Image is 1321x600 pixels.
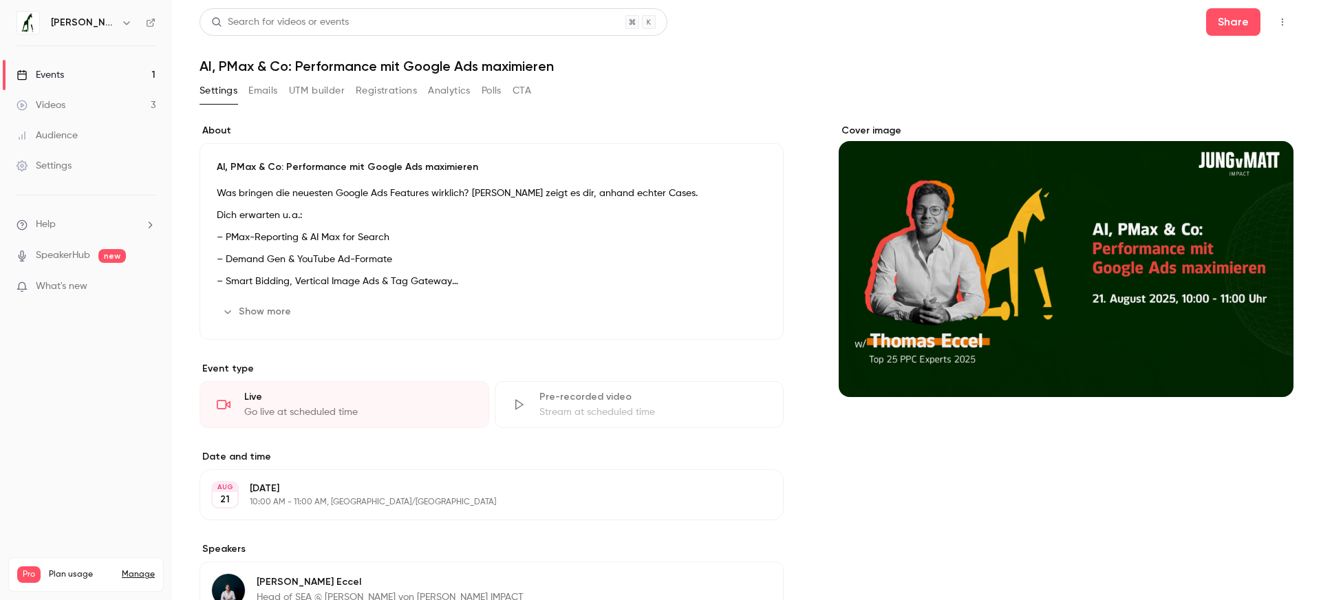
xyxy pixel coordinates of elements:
[539,390,767,404] div: Pre-recorded video
[217,229,766,246] p: – PMax-Reporting & AI Max for Search
[17,12,39,34] img: Jung von Matt IMPACT
[17,583,43,595] p: Videos
[200,362,784,376] p: Event type
[428,80,471,102] button: Analytics
[495,381,784,428] div: Pre-recorded videoStream at scheduled time
[17,98,65,112] div: Videos
[211,15,349,30] div: Search for videos or events
[36,217,56,232] span: Help
[200,124,784,138] label: About
[36,279,87,294] span: What's new
[513,80,531,102] button: CTA
[200,381,489,428] div: LiveGo live at scheduled time
[51,16,116,30] h6: [PERSON_NAME] von [PERSON_NAME] IMPACT
[17,129,78,142] div: Audience
[257,575,694,589] p: [PERSON_NAME] Eccel
[217,273,766,290] p: – Smart Bidding, Vertical Image Ads & Tag Gateway
[135,583,155,595] p: / 90
[217,185,766,202] p: Was bringen die neuesten Google Ads Features wirklich? [PERSON_NAME] zeigt es dir, anhand echter ...
[200,542,784,556] label: Speakers
[250,482,711,495] p: [DATE]
[244,405,472,419] div: Go live at scheduled time
[1255,358,1282,386] button: cover-image
[482,80,502,102] button: Polls
[217,251,766,268] p: – Demand Gen & YouTube Ad-Formate
[17,566,41,583] span: Pro
[220,493,230,506] p: 21
[250,497,711,508] p: 10:00 AM - 11:00 AM, [GEOGRAPHIC_DATA]/[GEOGRAPHIC_DATA]
[17,217,155,232] li: help-dropdown-opener
[36,248,90,263] a: SpeakerHub
[539,405,767,419] div: Stream at scheduled time
[839,124,1293,138] label: Cover image
[217,160,766,174] p: AI, PMax & Co: Performance mit Google Ads maximieren
[722,573,772,595] button: Edit
[200,58,1293,74] h1: AI, PMax & Co: Performance mit Google Ads maximieren
[217,207,766,224] p: Dich erwarten u. a.:
[135,585,139,593] span: 3
[356,80,417,102] button: Registrations
[248,80,277,102] button: Emails
[17,159,72,173] div: Settings
[49,569,114,580] span: Plan usage
[1206,8,1260,36] button: Share
[217,301,299,323] button: Show more
[213,482,237,492] div: AUG
[200,450,784,464] label: Date and time
[244,390,472,404] div: Live
[200,80,237,102] button: Settings
[289,80,345,102] button: UTM builder
[17,68,64,82] div: Events
[122,569,155,580] a: Manage
[839,124,1293,397] section: Cover image
[139,281,155,293] iframe: Noticeable Trigger
[98,249,126,263] span: new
